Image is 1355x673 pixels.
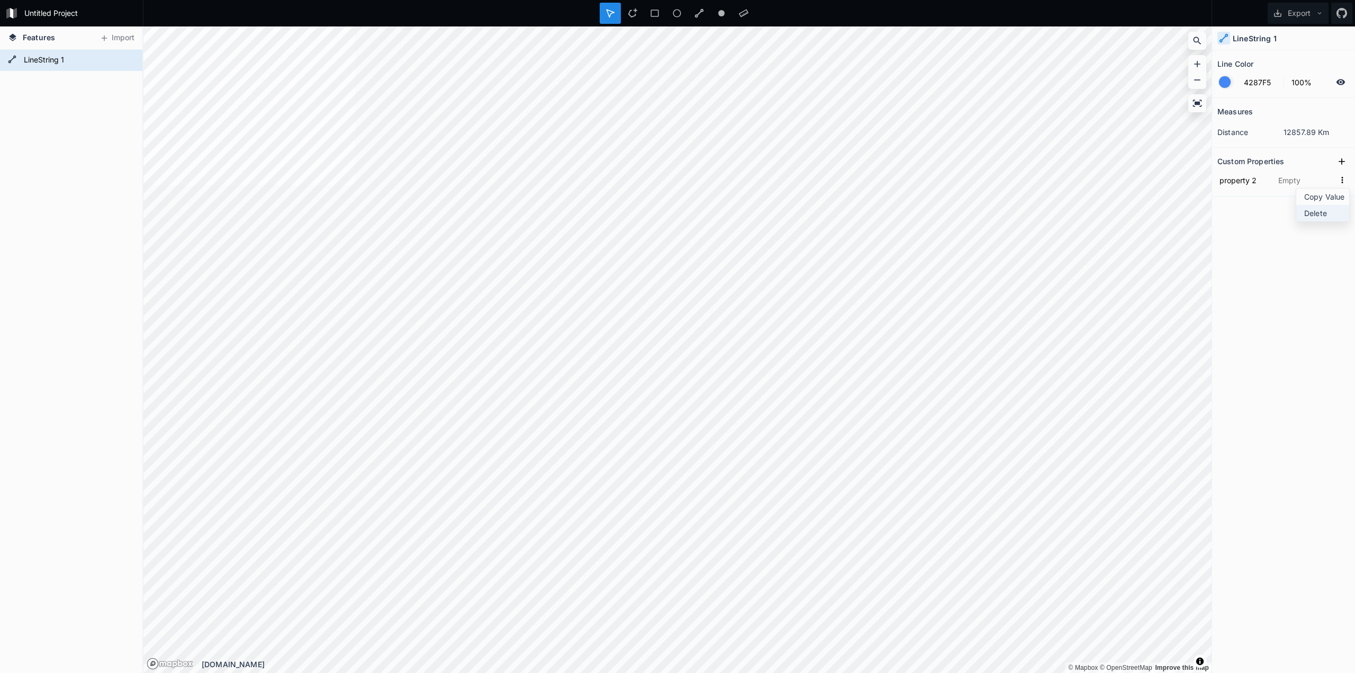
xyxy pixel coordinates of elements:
[147,658,159,670] a: Mapbox logo
[1276,172,1335,188] input: Empty
[1217,172,1271,188] input: Name
[1197,656,1203,667] span: Toggle attribution
[1217,56,1253,72] h2: Line Color
[1100,664,1152,671] a: OpenStreetMap
[1304,191,1347,202] span: Copy Value
[1233,33,1277,44] h4: LineString 1
[1284,127,1350,138] dd: 12857.89 Km
[94,30,140,47] button: Import
[1268,3,1329,24] button: Export
[1068,664,1098,671] a: Mapbox
[1194,655,1206,668] button: Toggle attribution
[1155,664,1209,671] a: Map feedback
[202,659,1212,670] div: [DOMAIN_NAME]
[1217,153,1284,169] h2: Custom Properties
[147,658,193,670] a: Mapbox logo
[23,32,55,43] span: Features
[1217,127,1284,138] dt: distance
[1304,208,1347,219] span: Delete
[1217,103,1253,120] h2: Measures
